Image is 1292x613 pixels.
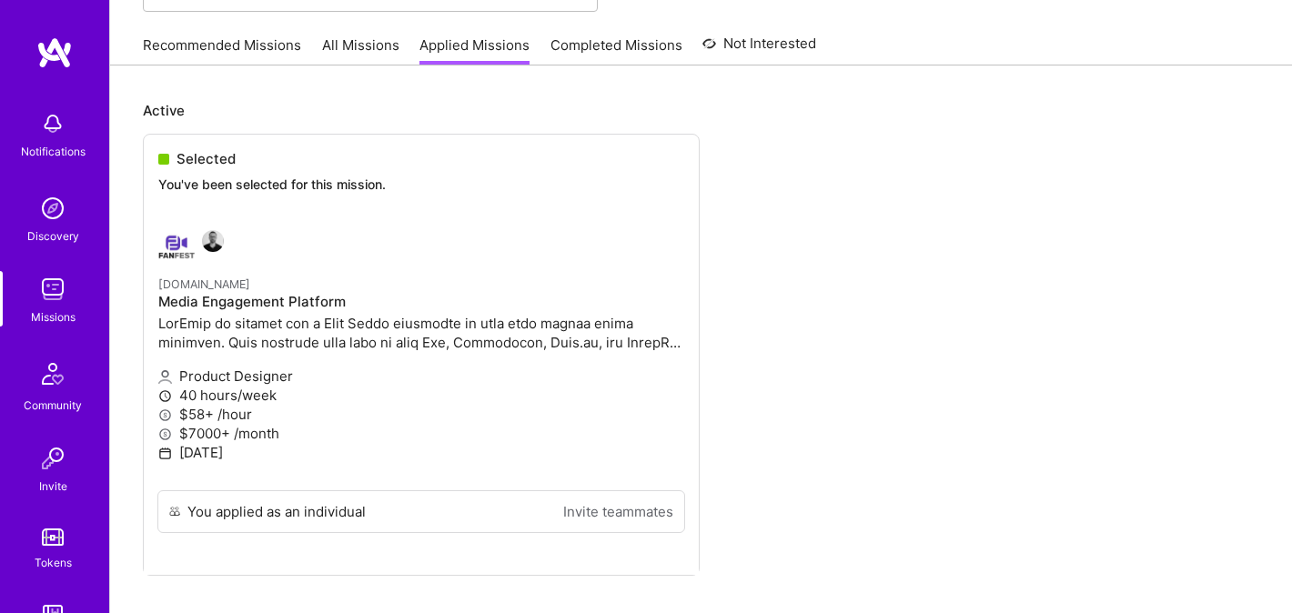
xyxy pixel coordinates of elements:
[322,35,399,65] a: All Missions
[31,307,76,327] div: Missions
[702,33,816,65] a: Not Interested
[21,142,86,161] div: Notifications
[419,35,530,65] a: Applied Missions
[31,352,75,396] img: Community
[143,101,1259,120] p: Active
[550,35,682,65] a: Completed Missions
[143,35,301,65] a: Recommended Missions
[35,271,71,307] img: teamwork
[27,226,79,246] div: Discovery
[39,477,67,496] div: Invite
[42,528,64,546] img: tokens
[36,36,73,69] img: logo
[35,440,71,477] img: Invite
[35,553,72,572] div: Tokens
[35,106,71,142] img: bell
[35,190,71,226] img: discovery
[24,396,82,415] div: Community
